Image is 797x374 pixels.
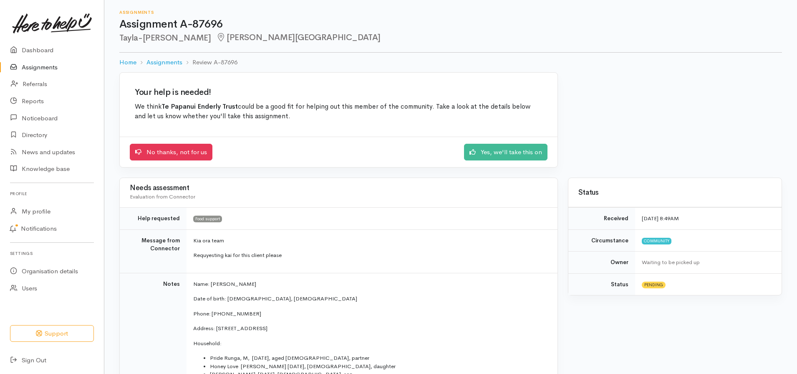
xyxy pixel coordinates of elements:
h3: Needs assessment [130,184,547,192]
a: Yes, we'll take this on [464,144,547,161]
p: Kia ora team [193,237,547,245]
p: Requyesting kai for this client please [193,251,547,260]
h6: Assignments [119,10,782,15]
a: Assignments [146,58,182,67]
nav: breadcrumb [119,53,782,72]
h2: Your help is needed! [135,88,542,97]
td: Status [568,273,635,295]
span: [PERSON_NAME][GEOGRAPHIC_DATA] [216,32,381,43]
p: Date of birth: [DEMOGRAPHIC_DATA], [DEMOGRAPHIC_DATA] [193,295,547,303]
span: Pending [642,282,666,288]
h1: Assignment A-87696 [119,18,782,31]
h6: Profile [10,188,94,199]
div: Waiting to be picked up [642,258,772,267]
span: Community [642,238,671,244]
p: Address: [STREET_ADDRESS] [193,324,547,333]
li: Honey Love [PERSON_NAME] [DATE], [DEMOGRAPHIC_DATA], daughter [210,362,547,371]
li: Review A-87696 [182,58,237,67]
td: Message from Connector [120,229,187,273]
p: We think could be a good fit for helping out this member of the community. Take a look at the det... [135,102,542,122]
button: Support [10,325,94,342]
td: Received [568,208,635,230]
a: No thanks, not for us [130,144,212,161]
td: Owner [568,252,635,274]
p: Name: [PERSON_NAME] [193,280,547,288]
h3: Status [578,189,772,197]
time: [DATE] 8:49AM [642,215,679,222]
h2: Tayla-[PERSON_NAME] [119,33,782,43]
h6: Settings [10,248,94,259]
td: Circumstance [568,229,635,252]
p: Phone: [PHONE_NUMBER] [193,310,547,318]
span: Evaluation from Connector [130,193,195,200]
a: Home [119,58,136,67]
span: Food support [193,216,222,222]
td: Help requested [120,208,187,230]
li: Pride Runga, M, [DATE], aged [DEMOGRAPHIC_DATA], partner [210,354,547,362]
b: Te Papanui Enderly Trust [161,102,238,111]
p: Household: [193,339,547,348]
